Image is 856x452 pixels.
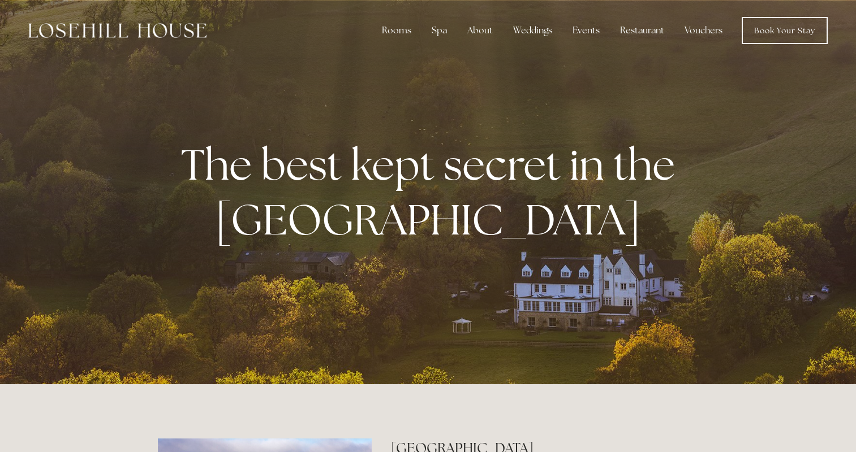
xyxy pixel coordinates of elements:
[611,19,673,42] div: Restaurant
[564,19,609,42] div: Events
[458,19,502,42] div: About
[373,19,420,42] div: Rooms
[423,19,456,42] div: Spa
[676,19,732,42] a: Vouchers
[504,19,561,42] div: Weddings
[28,23,207,38] img: Losehill House
[742,17,828,44] a: Book Your Stay
[181,137,684,247] strong: The best kept secret in the [GEOGRAPHIC_DATA]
